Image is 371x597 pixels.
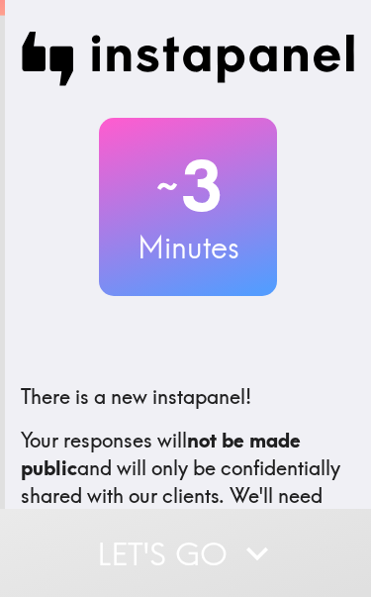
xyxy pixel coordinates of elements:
[21,384,251,409] span: There is a new instapanel!
[99,227,277,268] h3: Minutes
[21,32,355,86] img: Instapanel
[99,146,277,227] h2: 3
[153,156,181,216] span: ~
[21,427,355,593] p: Your responses will and will only be confidentially shared with our clients. We'll need your emai...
